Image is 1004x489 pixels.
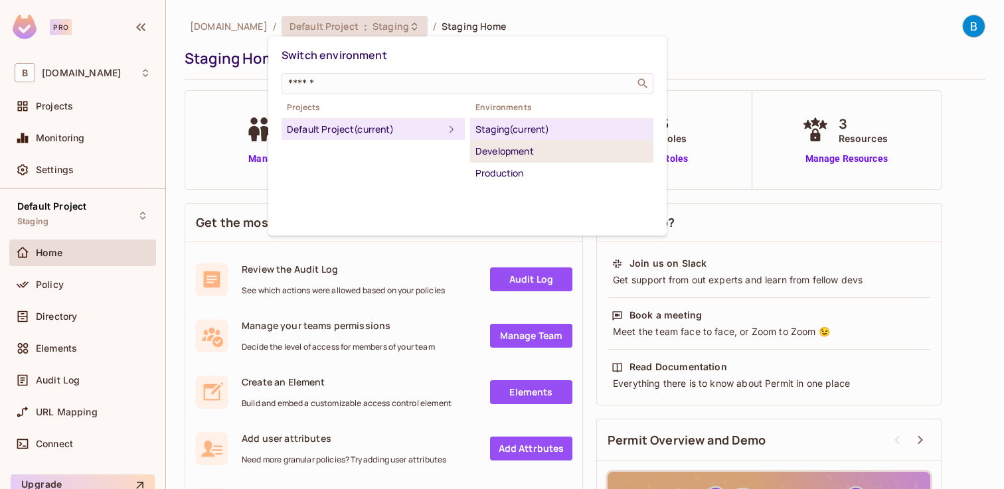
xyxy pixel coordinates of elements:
div: Default Project (current) [287,121,444,137]
span: Environments [470,102,653,113]
span: Projects [282,102,465,113]
div: Production [475,165,648,181]
div: Staging (current) [475,121,648,137]
div: Development [475,143,648,159]
span: Switch environment [282,48,387,62]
